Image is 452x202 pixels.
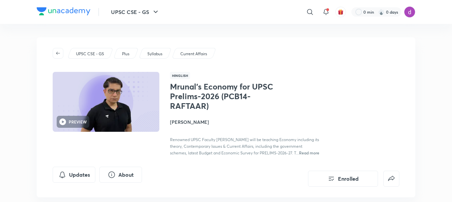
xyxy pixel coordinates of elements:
button: Updates [53,167,95,183]
p: Current Affairs [180,51,207,57]
h4: [PERSON_NAME] [170,118,319,125]
img: Thumbnail [52,71,160,132]
h1: Mrunal’s Economy for UPSC Prelims-2026 (PCB14-RAFTAAR) [170,82,279,110]
a: Syllabus [146,51,164,57]
a: UPSC CSE - GS [75,51,105,57]
span: Read more [299,150,319,155]
a: Company Logo [37,7,90,17]
p: UPSC CSE - GS [76,51,104,57]
button: false [383,171,399,187]
a: Current Affairs [179,51,208,57]
button: avatar [335,7,346,17]
img: avatar [338,9,344,15]
button: About [99,167,142,183]
span: Renowned UPSC Faculty [PERSON_NAME] will be teaching Economy including its theory, Contemporary I... [170,137,319,155]
button: UPSC CSE - GS [107,5,164,19]
img: Divyarani choppa [404,6,415,18]
button: Enrolled [308,171,378,187]
img: Company Logo [37,7,90,15]
img: streak [378,9,385,15]
h6: PREVIEW [69,119,87,125]
a: Plus [121,51,131,57]
span: Hinglish [170,72,190,79]
p: Plus [122,51,129,57]
p: Syllabus [147,51,162,57]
